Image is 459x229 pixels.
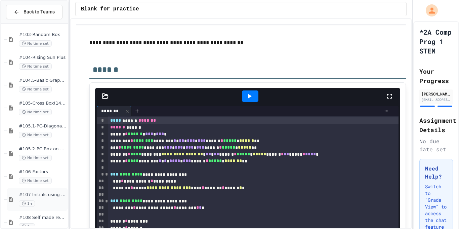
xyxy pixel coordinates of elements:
h3: Need Help? [425,164,447,181]
span: 1h [19,200,35,207]
span: No time set [19,132,52,138]
span: #106-Factors [19,169,67,175]
span: #105.2-PC-Box on Box [19,146,67,152]
span: No time set [19,109,52,115]
div: No due date set [419,137,453,153]
span: #103-Random Box [19,32,67,38]
span: No time set [19,155,52,161]
button: Back to Teams [6,5,62,19]
span: Blank for practice [81,5,139,13]
span: No time set [19,63,52,70]
div: My Account [419,3,440,18]
span: No time set [19,178,52,184]
span: #104.5-Basic Graphics Review [19,78,67,83]
span: No time set [19,86,52,92]
div: [PERSON_NAME] [421,91,451,97]
span: #107 Initials using shapes [19,192,67,198]
span: #105.1-PC-Diagonal line [19,123,67,129]
h2: Your Progress [419,67,453,85]
div: [EMAIL_ADDRESS][DOMAIN_NAME] [421,97,451,102]
span: #105-Cross Box(14pts) [19,101,67,106]
span: #108 Self made review (15pts) [19,215,67,221]
h1: *2A Comp Prog 1 STEM [419,27,453,55]
h2: Assignment Details [419,116,453,135]
span: #104-Rising Sun Plus [19,55,67,61]
span: No time set [19,40,52,47]
span: Back to Teams [24,8,55,15]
